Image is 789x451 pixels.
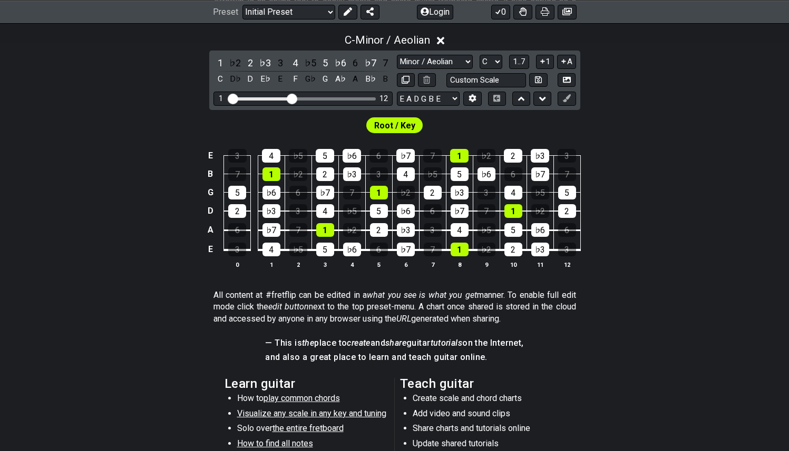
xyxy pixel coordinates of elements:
th: 0 [224,259,251,270]
div: 7 [228,167,246,181]
div: 4 [504,186,522,199]
div: toggle pitch class [213,72,227,86]
em: tutorials [431,338,463,348]
div: ♭5 [531,186,549,199]
div: ♭7 [451,204,469,218]
div: toggle scale degree [288,56,302,70]
button: Print [535,4,554,19]
div: toggle pitch class [318,72,332,86]
button: Store user defined scale [529,73,547,87]
td: G [204,183,217,202]
li: Add video and sound clips [413,408,563,423]
button: 1 [536,55,554,69]
div: toggle pitch class [378,72,392,86]
div: toggle scale degree [213,56,227,70]
div: toggle scale degree [378,56,392,70]
select: Tonic/Root [480,55,502,69]
div: 2 [370,223,388,237]
div: 3 [558,149,576,163]
div: toggle scale degree [274,56,287,70]
div: ♭5 [289,149,307,163]
li: Solo over [237,423,387,437]
th: 4 [338,259,365,270]
button: Login [417,4,453,19]
div: 1 [451,243,469,256]
div: 4 [397,167,415,181]
div: ♭5 [343,204,361,218]
button: Delete [418,73,436,87]
div: ♭7 [397,243,415,256]
button: Create image [558,4,577,19]
div: toggle pitch class [243,72,257,86]
div: toggle pitch class [364,72,377,86]
div: 7 [289,223,307,237]
div: 7 [424,243,442,256]
div: 2 [504,243,522,256]
div: toggle pitch class [288,72,302,86]
div: 6 [558,223,576,237]
div: toggle pitch class [304,72,317,86]
div: 4 [262,243,280,256]
div: toggle pitch class [334,72,347,86]
td: D [204,202,217,221]
div: ♭6 [343,243,361,256]
div: toggle scale degree [228,56,242,70]
div: toggle pitch class [258,72,272,86]
h2: Learn guitar [225,378,389,389]
div: ♭5 [289,243,307,256]
div: 7 [423,149,442,163]
div: 5 [316,243,334,256]
em: what you see is what you get [367,290,477,300]
div: ♭3 [343,167,361,181]
div: toggle pitch class [274,72,287,86]
div: 7 [343,186,361,199]
li: Share charts and tutorials online [413,423,563,437]
td: A [204,221,217,240]
th: 11 [527,259,553,270]
div: 5 [228,186,246,199]
div: ♭7 [262,223,280,237]
th: 1 [258,259,285,270]
em: edit button [268,302,309,312]
div: ♭6 [262,186,280,199]
th: 10 [500,259,527,270]
select: Tuning [397,92,460,106]
p: All content at #fretflip can be edited in a manner. To enable full edit mode click the next to th... [213,289,576,325]
div: ♭2 [477,149,495,163]
div: ♭6 [343,149,361,163]
div: 6 [228,223,246,237]
div: toggle scale degree [243,56,257,70]
h4: and also a great place to learn and teach guitar online. [265,352,523,363]
div: 7 [558,167,576,181]
span: C - Minor / Aeolian [345,34,430,46]
div: ♭6 [531,223,549,237]
button: Edit Preset [338,4,357,19]
div: ♭6 [397,204,415,218]
div: 3 [289,204,307,218]
em: create [347,338,370,348]
div: toggle scale degree [318,56,332,70]
div: Visible fret range [213,92,393,106]
div: 2 [504,149,522,163]
div: toggle pitch class [228,72,242,86]
div: 6 [369,149,388,163]
div: toggle scale degree [304,56,317,70]
button: Copy [397,73,415,87]
button: 1..7 [509,55,529,69]
div: 6 [504,167,522,181]
div: ♭3 [262,204,280,218]
div: ♭7 [316,186,334,199]
div: 12 [379,94,388,103]
div: ♭5 [424,167,442,181]
div: ♭3 [531,243,549,256]
div: 3 [228,149,247,163]
div: 1 [316,223,334,237]
button: Move down [533,92,551,106]
th: 8 [446,259,473,270]
select: Preset [242,4,335,19]
td: E [204,239,217,259]
div: ♭7 [396,149,415,163]
div: 6 [370,243,388,256]
div: 4 [262,149,280,163]
em: URL [396,314,411,324]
